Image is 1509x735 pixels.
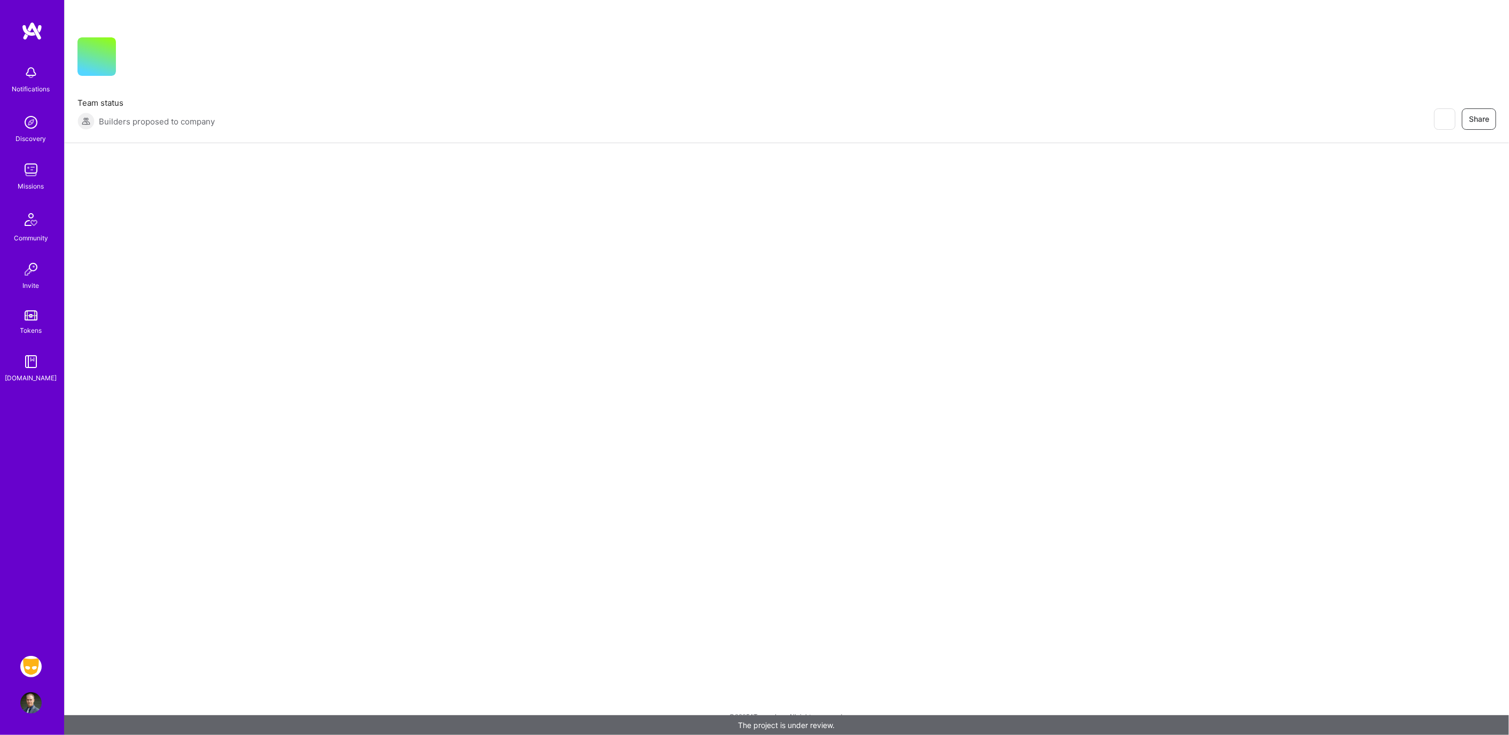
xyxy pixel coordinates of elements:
[20,692,42,714] img: User Avatar
[20,259,42,280] img: Invite
[14,232,48,244] div: Community
[20,656,42,677] img: Grindr: Data + FE + CyberSecurity + QA
[25,310,37,320] img: tokens
[1462,108,1496,130] button: Share
[77,97,215,108] span: Team status
[20,351,42,372] img: guide book
[64,715,1509,735] div: The project is under review.
[20,62,42,83] img: bell
[129,54,137,63] i: icon CompanyGray
[20,112,42,133] img: discovery
[18,207,44,232] img: Community
[20,159,42,181] img: teamwork
[5,372,57,384] div: [DOMAIN_NAME]
[16,133,46,144] div: Discovery
[21,21,43,41] img: logo
[18,692,44,714] a: User Avatar
[18,181,44,192] div: Missions
[77,113,95,130] img: Builders proposed to company
[1440,115,1449,123] i: icon EyeClosed
[20,325,42,336] div: Tokens
[1469,114,1489,124] span: Share
[99,116,215,127] span: Builders proposed to company
[12,83,50,95] div: Notifications
[23,280,40,291] div: Invite
[18,656,44,677] a: Grindr: Data + FE + CyberSecurity + QA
